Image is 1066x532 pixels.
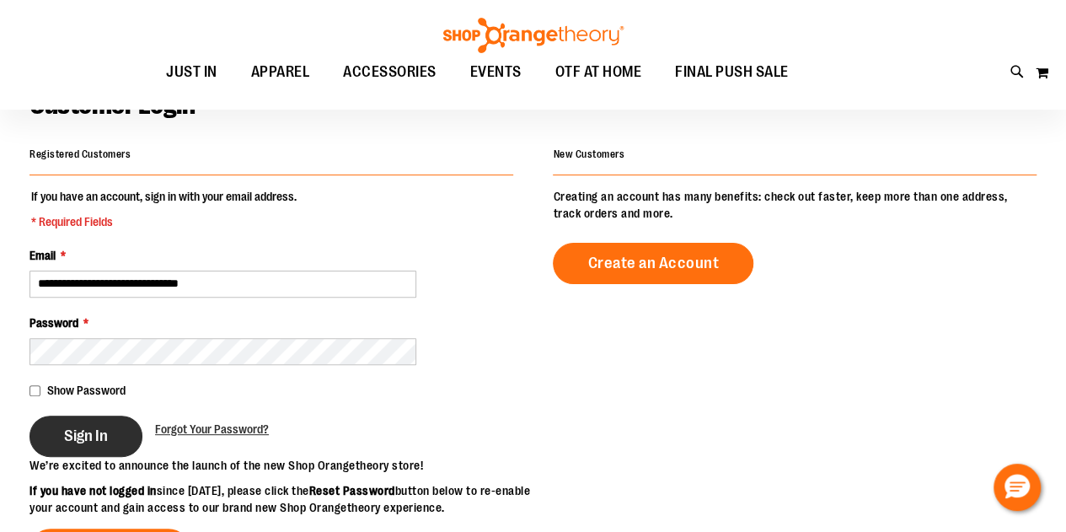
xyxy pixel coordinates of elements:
a: JUST IN [149,53,234,92]
p: since [DATE], please click the button below to re-enable your account and gain access to our bran... [29,482,533,516]
span: * Required Fields [31,213,297,230]
span: Sign In [64,427,108,445]
span: OTF AT HOME [555,53,642,91]
span: Password [29,316,78,330]
a: FINAL PUSH SALE [658,53,806,92]
span: EVENTS [470,53,522,91]
a: Create an Account [553,243,753,284]
img: Shop Orangetheory [441,18,626,53]
legend: If you have an account, sign in with your email address. [29,188,298,230]
strong: Reset Password [309,484,395,497]
span: APPAREL [251,53,310,91]
a: ACCESSORIES [326,53,453,92]
span: Create an Account [587,254,719,272]
a: OTF AT HOME [538,53,659,92]
strong: New Customers [553,148,624,160]
a: APPAREL [234,53,327,92]
strong: Registered Customers [29,148,131,160]
a: EVENTS [453,53,538,92]
p: Creating an account has many benefits: check out faster, keep more than one address, track orders... [553,188,1037,222]
span: Email [29,249,56,262]
span: ACCESSORIES [343,53,437,91]
button: Hello, have a question? Let’s chat. [994,464,1041,511]
button: Sign In [29,416,142,457]
span: Forgot Your Password? [155,422,269,436]
a: Forgot Your Password? [155,421,269,438]
span: Show Password [47,384,126,397]
p: We’re excited to announce the launch of the new Shop Orangetheory store! [29,457,533,474]
span: JUST IN [166,53,217,91]
span: FINAL PUSH SALE [675,53,789,91]
strong: If you have not logged in [29,484,157,497]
